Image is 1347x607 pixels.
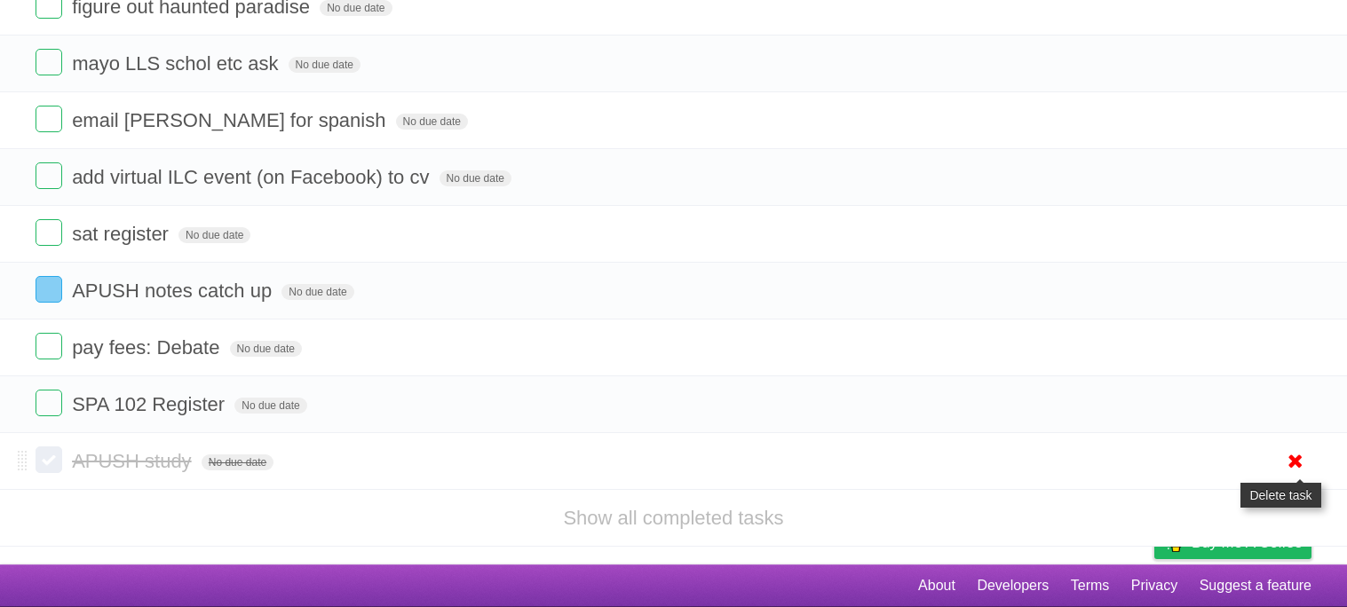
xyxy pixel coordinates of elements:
a: Suggest a feature [1200,569,1311,603]
span: No due date [202,454,273,470]
span: No due date [230,341,302,357]
span: No due date [281,284,353,300]
span: No due date [396,114,468,130]
span: email [PERSON_NAME] for spanish [72,109,390,131]
a: Terms [1071,569,1110,603]
span: APUSH notes catch up [72,280,276,302]
label: Done [36,446,62,473]
a: Developers [977,569,1049,603]
a: About [918,569,955,603]
span: APUSH study [72,450,196,472]
span: add virtual ILC event (on Facebook) to cv [72,166,433,188]
label: Done [36,162,62,189]
label: Done [36,276,62,303]
label: Done [36,219,62,246]
label: Done [36,390,62,416]
span: Buy me a coffee [1192,527,1303,558]
label: Done [36,333,62,359]
label: Done [36,106,62,132]
span: No due date [234,398,306,414]
span: No due date [178,227,250,243]
span: SPA 102 Register [72,393,229,415]
a: Privacy [1131,569,1177,603]
span: mayo LLS schol etc ask [72,52,282,75]
span: No due date [440,170,511,186]
label: Done [36,49,62,75]
span: No due date [289,57,361,73]
span: sat register [72,223,173,245]
a: Show all completed tasks [563,507,783,529]
span: pay fees: Debate [72,336,224,359]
